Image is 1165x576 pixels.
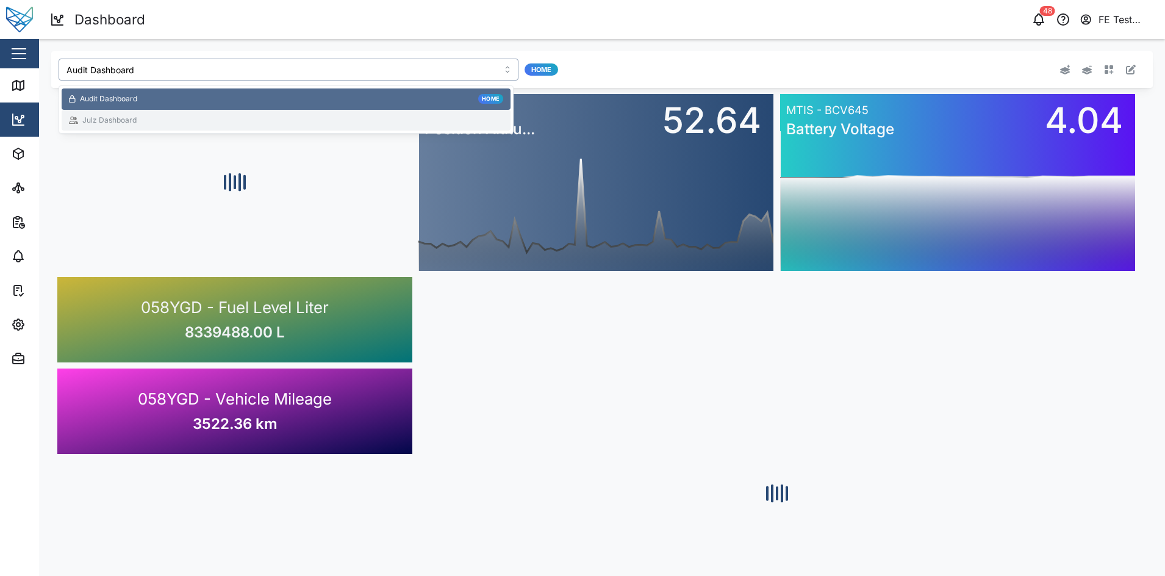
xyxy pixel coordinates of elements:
[786,103,869,117] tspan: MTIS - BCV645
[141,295,329,320] span: 058YGD - Fuel Level Liter
[32,79,59,92] div: Map
[59,59,518,81] input: Choose a dashboard
[531,64,552,75] span: Home
[80,93,137,105] div: Audit Dashboard
[193,412,278,435] span: 3522.36 km
[32,318,75,331] div: Settings
[32,181,61,195] div: Sites
[1099,12,1155,27] div: FE Test Admin
[1040,6,1055,16] div: 48
[1045,99,1123,142] tspan: 4.04
[32,352,68,365] div: Admin
[74,9,145,31] div: Dashboard
[6,6,33,33] img: Main Logo
[32,147,70,160] div: Assets
[32,284,65,297] div: Tasks
[32,250,70,263] div: Alarms
[32,215,73,229] div: Reports
[482,95,499,103] span: Home
[786,120,894,138] tspan: Battery Voltage
[82,115,137,126] div: Julz Dashboard
[32,113,87,126] div: Dashboard
[185,321,285,344] span: 8339488.00 L
[662,99,761,142] tspan: 52.64
[1079,11,1155,28] button: FE Test Admin
[138,387,332,411] span: 058YGD - Vehicle Mileage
